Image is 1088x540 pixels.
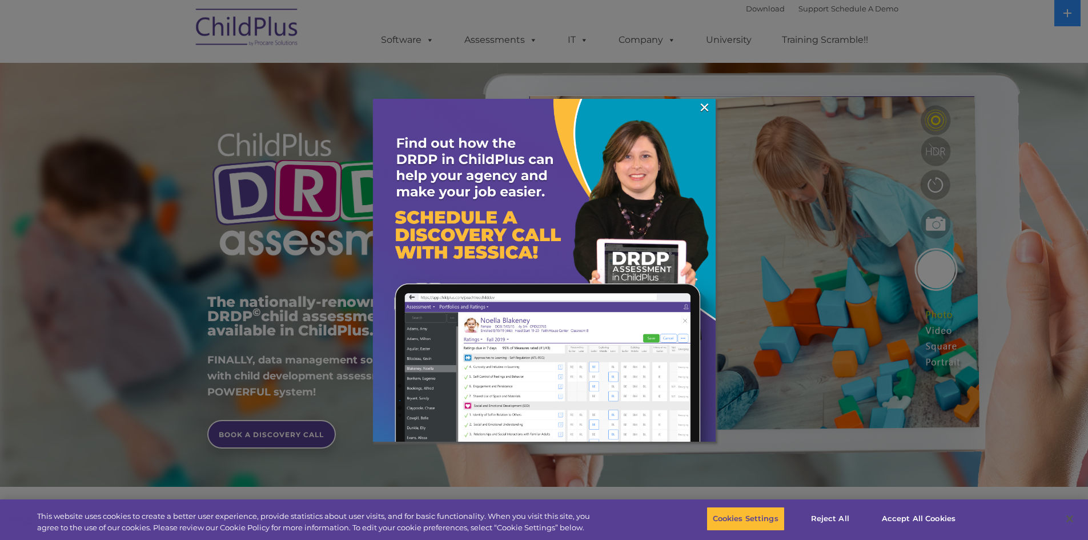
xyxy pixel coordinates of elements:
div: This website uses cookies to create a better user experience, provide statistics about user visit... [37,511,599,533]
button: Cookies Settings [706,507,785,531]
button: Reject All [794,507,866,531]
button: Close [1057,506,1082,531]
button: Accept All Cookies [876,507,962,531]
a: × [698,102,711,113]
